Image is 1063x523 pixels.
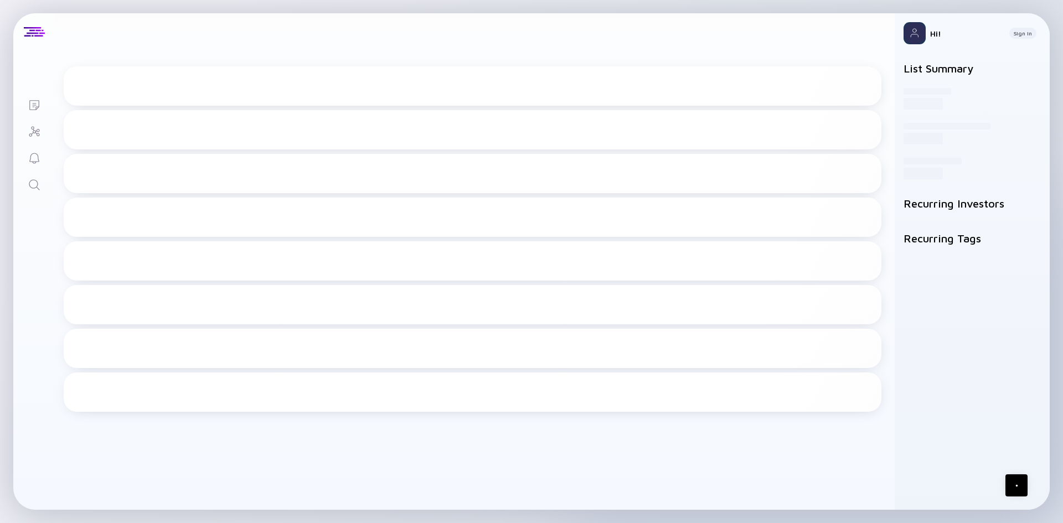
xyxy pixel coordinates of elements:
h2: List Summary [904,62,1041,75]
img: Profile Picture [904,22,926,44]
a: Investor Map [13,117,55,144]
h2: Recurring Investors [904,197,1041,210]
a: Lists [13,91,55,117]
a: Reminders [13,144,55,170]
h2: Recurring Tags [904,232,1041,245]
a: Search [13,170,55,197]
div: Hi! [930,29,1000,38]
button: Sign In [1009,28,1036,39]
